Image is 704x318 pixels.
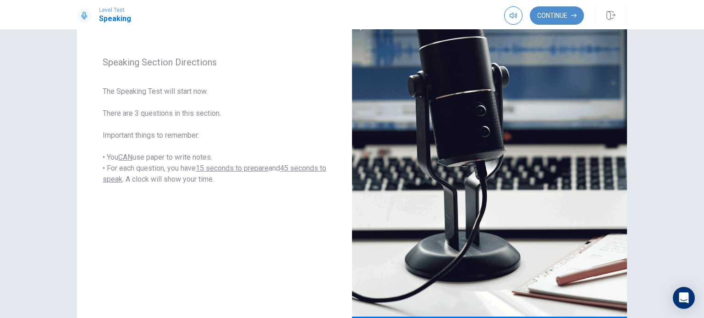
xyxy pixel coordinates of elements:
u: 15 seconds to prepare [196,164,269,172]
span: The Speaking Test will start now. There are 3 questions in this section. Important things to reme... [103,86,326,185]
button: Continue [530,6,584,25]
u: CAN [118,153,132,162]
span: Level Test [99,7,131,13]
div: Open Intercom Messenger [673,287,695,309]
h1: Speaking [99,13,131,24]
span: Speaking Section Directions [103,57,326,68]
